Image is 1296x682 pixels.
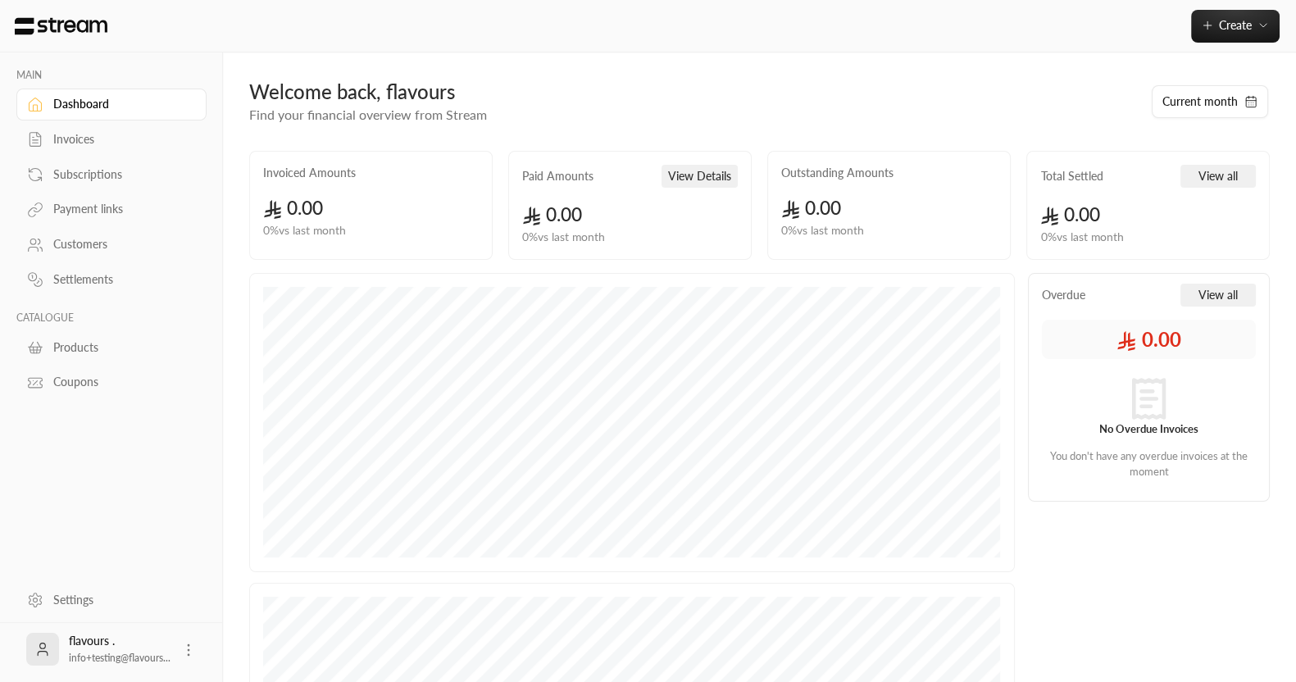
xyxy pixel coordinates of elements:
p: You don't have any overdue invoices at the moment [1046,448,1251,480]
img: Logo [13,17,109,35]
a: Dashboard [16,89,207,120]
a: Coupons [16,366,207,398]
button: Current month [1152,85,1268,118]
div: Customers [53,236,186,252]
button: View all [1180,165,1256,188]
p: CATALOGUE [16,311,207,325]
a: Customers [16,229,207,261]
h2: Invoiced Amounts [263,165,356,181]
div: Products [53,339,186,356]
span: 0.00 [1116,326,1180,352]
a: Payment links [16,193,207,225]
span: 0.00 [1040,203,1100,225]
span: 0.00 [522,203,582,225]
span: 0 % vs last month [263,222,346,239]
button: Create [1191,10,1280,43]
span: 0 % vs last month [781,222,864,239]
div: Coupons [53,374,186,390]
span: 0.00 [263,197,323,219]
h2: Paid Amounts [522,168,593,184]
span: 0 % vs last month [1040,229,1123,246]
a: Invoices [16,124,207,156]
span: 0 % vs last month [522,229,605,246]
a: Subscriptions [16,158,207,190]
div: flavours . [69,633,171,666]
div: Subscriptions [53,166,186,183]
div: Invoices [53,131,186,148]
strong: No Overdue Invoices [1099,422,1198,435]
div: Settlements [53,271,186,288]
a: Settings [16,584,207,616]
div: Payment links [53,201,186,217]
span: Find your financial overview from Stream [249,107,487,122]
div: Settings [53,592,186,608]
span: 0.00 [781,197,841,219]
div: Welcome back, flavours [249,79,1135,105]
h2: Total Settled [1040,168,1103,184]
span: Overdue [1042,287,1085,303]
a: Settlements [16,264,207,296]
button: View Details [662,165,738,188]
span: info+testing@flavours... [69,652,171,664]
a: Products [16,331,207,363]
button: View all [1180,284,1256,307]
span: Create [1219,18,1252,32]
h2: Outstanding Amounts [781,165,894,181]
div: Dashboard [53,96,186,112]
p: MAIN [16,69,207,82]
